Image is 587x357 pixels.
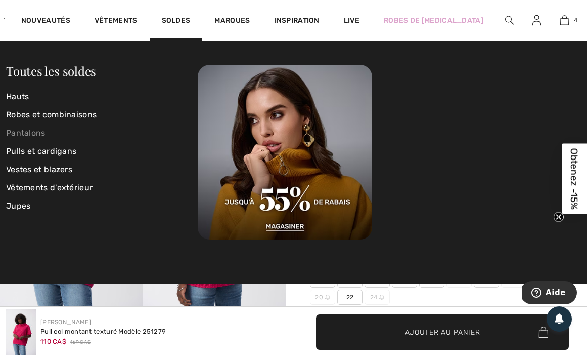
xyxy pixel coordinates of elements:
[95,16,138,27] a: Vêtements
[70,339,91,346] span: 169 CA$
[6,197,198,215] a: Jupes
[337,290,363,305] span: 22
[40,327,166,337] div: Pull col montant texturé Modèle 251279
[538,327,548,338] img: Bag.svg
[6,106,198,124] a: Robes et combinaisons
[574,16,577,25] span: 4
[40,319,91,326] a: [PERSON_NAME]
[4,8,5,28] img: 1ère Avenue
[569,148,580,209] span: Obtenez -15%
[379,295,384,300] img: ring-m.svg
[6,161,198,179] a: Vestes et blazers
[532,14,541,26] img: Mes infos
[524,14,549,27] a: Se connecter
[562,143,587,214] div: Obtenez -15%Close teaser
[551,14,578,26] a: 4
[275,16,320,27] span: Inspiration
[214,16,250,27] a: Marques
[198,65,372,240] img: 250825113031_917c78d4faa68.jpg
[522,281,577,306] iframe: Ouvre un widget dans lequel vous pouvez trouver plus d’informations
[384,15,483,26] a: Robes de [MEDICAL_DATA]
[560,14,569,26] img: Mon panier
[6,179,198,197] a: Vêtements d'extérieur
[162,16,191,27] a: Soldes
[40,338,66,345] span: 110 CA$
[310,290,335,305] span: 20
[365,290,390,305] span: 24
[6,309,36,355] img: Pull Col Montant Textur&eacute; mod&egrave;le 251279
[325,295,330,300] img: ring-m.svg
[6,124,198,142] a: Pantalons
[6,63,96,79] a: Toutes les soldes
[316,314,569,350] button: Ajouter au panier
[344,15,359,26] a: Live
[554,212,564,222] button: Close teaser
[405,327,480,337] span: Ajouter au panier
[6,88,198,106] a: Hauts
[505,14,514,26] img: recherche
[6,142,198,161] a: Pulls et cardigans
[21,16,70,27] a: Nouveautés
